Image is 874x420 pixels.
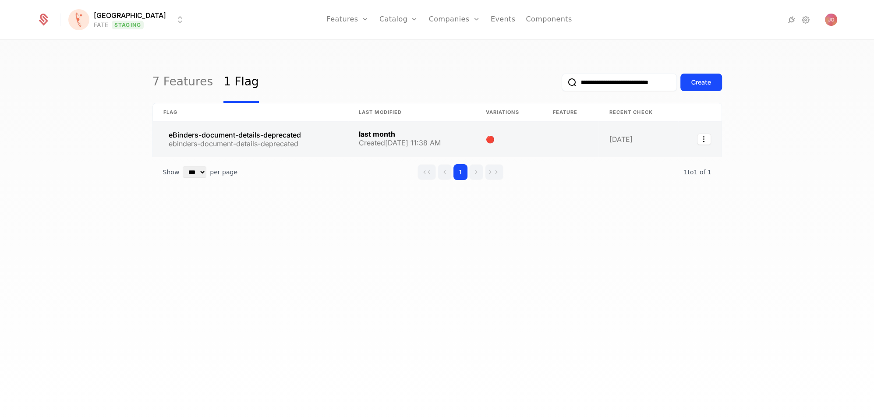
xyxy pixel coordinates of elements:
[153,103,348,122] th: Flag
[68,9,89,30] img: Florence
[152,157,722,187] div: Table pagination
[485,164,503,180] button: Go to last page
[469,164,483,180] button: Go to next page
[152,62,213,103] a: 7 Features
[475,103,542,122] th: Variations
[542,103,598,122] th: Feature
[680,74,722,91] button: Create
[438,164,452,180] button: Go to previous page
[94,21,108,29] div: FATE
[691,78,711,87] div: Create
[683,169,711,176] span: 1
[348,103,475,122] th: Last Modified
[418,164,503,180] div: Page navigation
[163,168,180,176] span: Show
[598,103,678,122] th: Recent check
[786,14,797,25] a: Integrations
[453,164,467,180] button: Go to page 1
[697,134,711,145] button: Select action
[825,14,837,26] img: Jelena Obradovic
[210,168,237,176] span: per page
[418,164,436,180] button: Go to first page
[825,14,837,26] button: Open user button
[223,62,259,103] a: 1 Flag
[71,10,185,29] button: Select environment
[183,166,206,178] select: Select page size
[94,10,166,21] span: [GEOGRAPHIC_DATA]
[800,14,811,25] a: Settings
[683,169,707,176] span: 1 to 1 of
[112,21,144,29] span: Staging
